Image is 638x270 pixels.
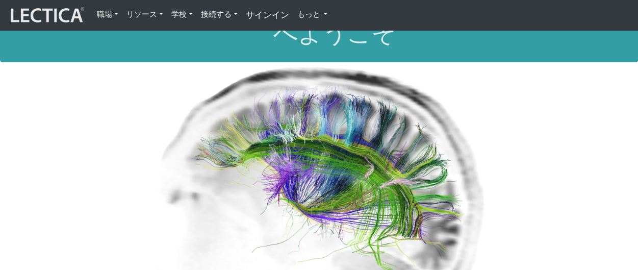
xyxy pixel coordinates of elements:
[242,4,293,26] a: サインイン
[197,4,242,24] a: 接続する
[97,9,112,19] font: 職場
[122,4,167,24] a: リソース
[201,9,232,19] font: 接続する
[8,6,85,25] img: レクティカルライブ
[167,4,197,24] a: 学校
[273,17,396,47] font: へようこそ
[93,4,122,24] a: 職場
[246,9,289,20] font: サインイン
[297,9,320,19] font: もっと
[293,4,332,24] a: もっと
[171,9,187,19] font: 学校
[126,9,157,19] font: リソース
